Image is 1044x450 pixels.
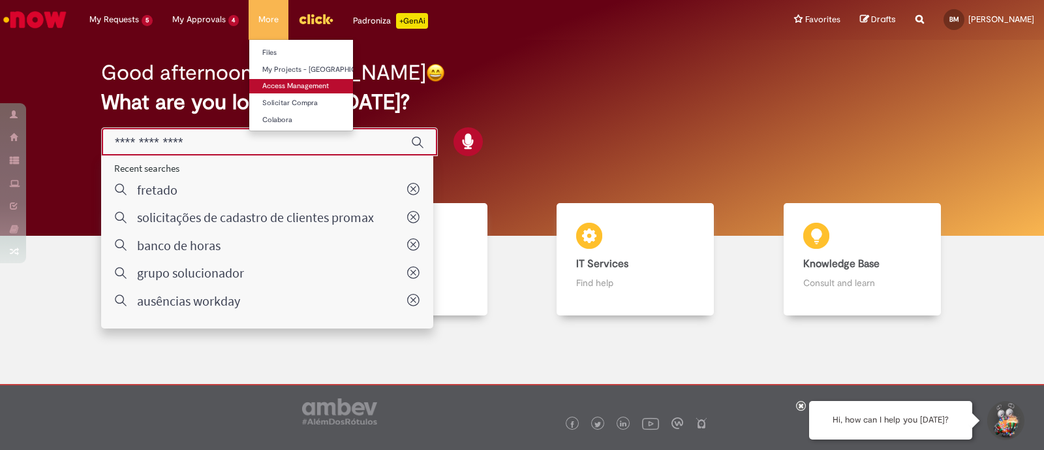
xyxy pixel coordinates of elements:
a: Clear up doubts Clear up doubts with Lupi Assist and Gen AI [69,203,296,316]
img: logo_footer_linkedin.png [620,421,626,428]
img: logo_footer_facebook.png [569,421,576,428]
a: Solicitar Compra [249,96,393,110]
img: click_logo_yellow_360x200.png [298,9,333,29]
span: 4 [228,15,239,26]
b: IT Services [576,257,628,270]
span: BM [949,15,959,24]
span: Favorites [805,13,840,26]
a: My Projects - [GEOGRAPHIC_DATA] [249,63,393,77]
a: Drafts [860,14,896,26]
p: Find help [576,276,694,289]
p: Consult and learn [803,276,921,289]
a: IT Services Find help [522,203,749,316]
span: 5 [142,15,153,26]
img: happy-face.png [426,63,445,82]
img: logo_footer_youtube.png [642,415,659,432]
span: Drafts [871,13,896,25]
span: My Approvals [172,13,226,26]
ul: More [249,39,354,131]
a: Files [249,46,393,60]
h2: Good afternoon, [PERSON_NAME] [101,61,426,84]
img: logo_footer_naosei.png [696,417,707,429]
div: Padroniza [353,13,428,29]
a: Knowledge Base Consult and learn [749,203,976,316]
img: logo_footer_workplace.png [671,417,683,429]
span: More [258,13,279,26]
img: logo_footer_ambev_rotulo_gray.png [302,398,377,425]
span: [PERSON_NAME] [968,14,1034,25]
img: ServiceNow [1,7,69,33]
a: Colabora [249,113,393,127]
a: Access Management [249,79,393,93]
div: Hi, how can I help you [DATE]? [809,401,972,440]
span: My Requests [89,13,139,26]
p: +GenAi [396,13,428,29]
h2: What are you looking for [DATE]? [101,91,943,114]
button: Start Support Conversation [985,401,1024,440]
b: Knowledge Base [803,257,880,270]
img: logo_footer_twitter.png [594,421,601,428]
